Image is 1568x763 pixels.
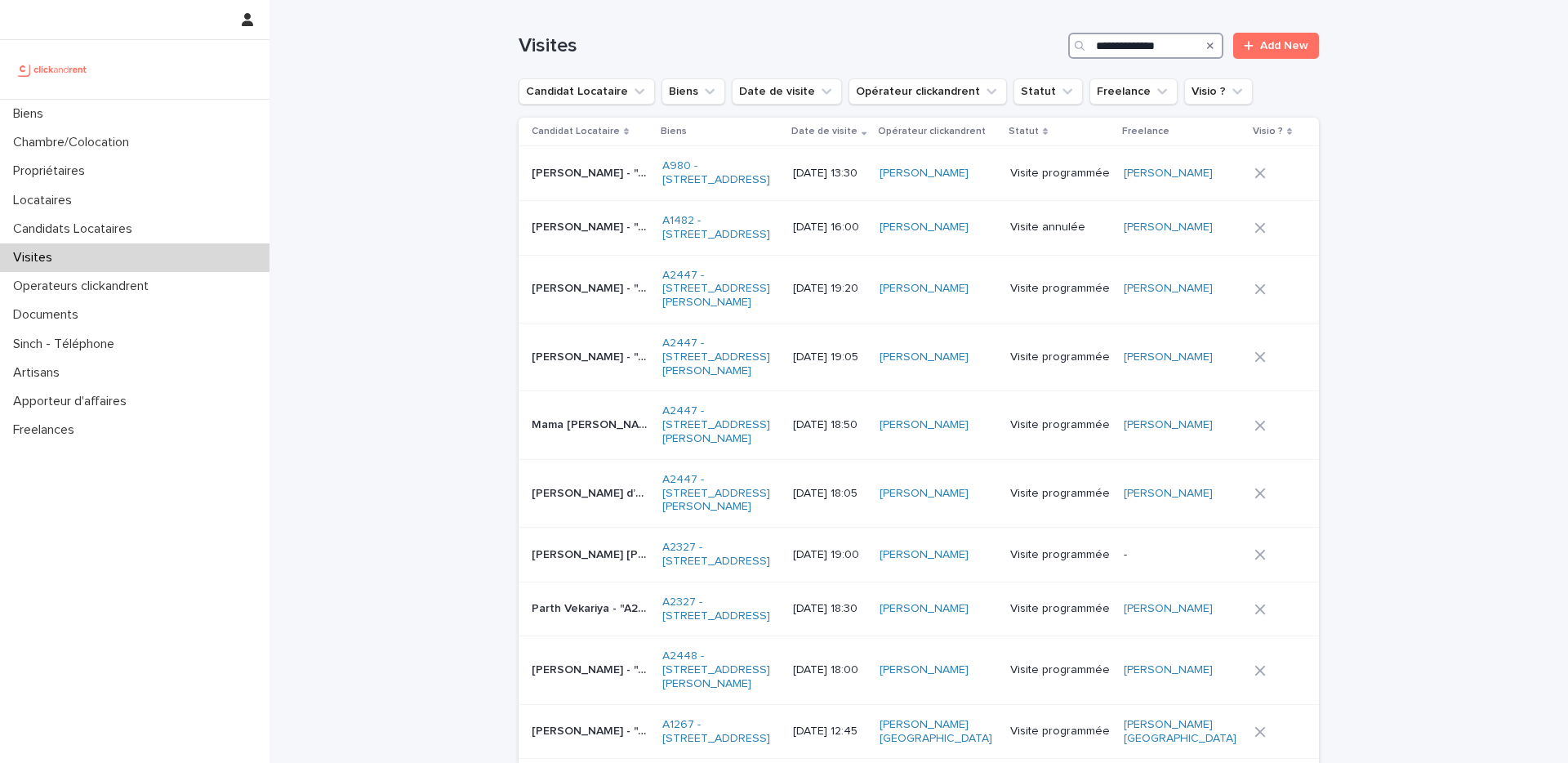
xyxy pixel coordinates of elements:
[519,200,1319,255] tr: [PERSON_NAME] - "A1482 - [STREET_ADDRESS]"[PERSON_NAME] - "A1482 - [STREET_ADDRESS]" A1482 - [STR...
[7,279,162,294] p: Operateurs clickandrent
[1010,487,1111,501] p: Visite programmée
[532,721,652,738] p: Téné Cicolella-diallo - "A1267 - 2 rue de Koufra, Boulogne-Billancourt 92100"
[661,78,725,105] button: Biens
[7,307,91,323] p: Documents
[1124,663,1213,677] a: [PERSON_NAME]
[1253,123,1283,141] p: Visio ?
[532,123,620,141] p: Candidat Locataire
[793,663,866,677] p: [DATE] 18:00
[7,163,98,179] p: Propriétaires
[878,123,986,141] p: Opérateur clickandrent
[1124,602,1213,616] a: [PERSON_NAME]
[880,282,969,296] a: [PERSON_NAME]
[732,78,842,105] button: Date de visite
[1010,282,1111,296] p: Visite programmée
[1124,221,1213,234] a: [PERSON_NAME]
[532,599,652,616] p: Parth Vekariya - "A2327 - 5 Rue de la Roche, Rueil-Malmaison 92500"
[793,350,866,364] p: [DATE] 19:05
[662,404,779,445] a: A2447 - [STREET_ADDRESS][PERSON_NAME]
[1124,418,1213,432] a: [PERSON_NAME]
[519,582,1319,636] tr: Parth Vekariya - "A2327 - [STREET_ADDRESS]"Parth Vekariya - "A2327 - [STREET_ADDRESS]" A2327 - [S...
[662,473,779,514] a: A2447 - [STREET_ADDRESS][PERSON_NAME]
[849,78,1007,105] button: Opérateur clickandrent
[7,221,145,237] p: Candidats Locataires
[1124,350,1213,364] a: [PERSON_NAME]
[791,123,857,141] p: Date de visite
[1124,718,1241,746] a: [PERSON_NAME] [GEOGRAPHIC_DATA]
[1010,602,1111,616] p: Visite programmée
[662,214,779,242] a: A1482 - [STREET_ADDRESS]
[1010,167,1111,181] p: Visite programmée
[880,663,969,677] a: [PERSON_NAME]
[1010,221,1111,234] p: Visite annulée
[532,347,652,364] p: Solene Mosnier - "A2447 - 14 rue Jean Jacques Rousseau, Romainville 93230"
[880,418,969,432] a: [PERSON_NAME]
[532,415,652,432] p: Mama sahale Souare - "A2447 - 14 rue Jean Jacques Rousseau, Romainville 93230"
[1010,725,1111,738] p: Visite programmée
[793,725,866,738] p: [DATE] 12:45
[793,418,866,432] p: [DATE] 18:50
[7,106,56,122] p: Biens
[519,636,1319,704] tr: [PERSON_NAME] - "A2448 - [STREET_ADDRESS][PERSON_NAME]"[PERSON_NAME] - "A2448 - [STREET_ADDRESS][...
[1010,418,1111,432] p: Visite programmée
[662,541,779,569] a: A2327 - [STREET_ADDRESS]
[519,704,1319,759] tr: [PERSON_NAME] - "A1267 - [STREET_ADDRESS]"[PERSON_NAME] - "A1267 - [STREET_ADDRESS]" A1267 - [STR...
[7,193,85,208] p: Locataires
[1124,548,1241,562] p: -
[793,487,866,501] p: [DATE] 18:05
[532,217,652,234] p: Julien Maillot - "A1482 - 11 rue de Châteaufort, Orsay 91400"
[662,596,779,623] a: A2327 - [STREET_ADDRESS]
[519,34,1062,58] h1: Visites
[519,391,1319,459] tr: Mama [PERSON_NAME] - "A2447 - [STREET_ADDRESS][PERSON_NAME]"Mama [PERSON_NAME] - "A2447 - [STREET...
[519,78,655,105] button: Candidat Locataire
[1124,167,1213,181] a: [PERSON_NAME]
[1068,33,1223,59] input: Search
[662,718,779,746] a: A1267 - [STREET_ADDRESS]
[793,602,866,616] p: [DATE] 18:30
[532,484,652,501] p: Marie-paule Corby de thonel d’orgeix - "A2447 - 14 rue Jean Jacques Rousseau, Romainville 93230"
[519,459,1319,527] tr: [PERSON_NAME] d’orgeix - "A2447 - [STREET_ADDRESS][PERSON_NAME]"[PERSON_NAME] d’orgeix - "A2447 -...
[13,53,92,86] img: UCB0brd3T0yccxBKYDjQ
[7,135,142,150] p: Chambre/Colocation
[880,487,969,501] a: [PERSON_NAME]
[880,221,969,234] a: [PERSON_NAME]
[880,167,969,181] a: [PERSON_NAME]
[880,548,969,562] a: [PERSON_NAME]
[1124,282,1213,296] a: [PERSON_NAME]
[7,422,87,438] p: Freelances
[1122,123,1169,141] p: Freelance
[1013,78,1083,105] button: Statut
[662,649,779,690] a: A2448 - [STREET_ADDRESS][PERSON_NAME]
[532,545,652,562] p: dione fama Dione fama - "A2327 - 5 Rue de la Roche, Rueil-Malmaison 92500"
[662,159,779,187] a: A980 - [STREET_ADDRESS]
[7,394,140,409] p: Apporteur d'affaires
[661,123,687,141] p: Biens
[1260,40,1308,51] span: Add New
[7,337,127,352] p: Sinch - Téléphone
[662,337,779,377] a: A2447 - [STREET_ADDRESS][PERSON_NAME]
[519,323,1319,390] tr: [PERSON_NAME] - "A2447 - [STREET_ADDRESS][PERSON_NAME]"[PERSON_NAME] - "A2447 - [STREET_ADDRESS][...
[532,279,652,296] p: Maxime Vilas - "A2447 - 14 rue Jean Jacques Rousseau, Romainville 93230"
[1010,350,1111,364] p: Visite programmée
[7,250,65,265] p: Visites
[880,602,969,616] a: [PERSON_NAME]
[662,269,779,310] a: A2447 - [STREET_ADDRESS][PERSON_NAME]
[532,660,652,677] p: Delphine Romeo - "A2448 - 1 bis rue Jules Breton, Lille 59000"
[880,718,996,746] a: [PERSON_NAME] [GEOGRAPHIC_DATA]
[1233,33,1319,59] a: Add New
[1009,123,1039,141] p: Statut
[1010,663,1111,677] p: Visite programmée
[1089,78,1178,105] button: Freelance
[793,167,866,181] p: [DATE] 13:30
[793,221,866,234] p: [DATE] 16:00
[793,282,866,296] p: [DATE] 19:20
[519,146,1319,201] tr: [PERSON_NAME] - "A980 - [STREET_ADDRESS]"[PERSON_NAME] - "A980 - [STREET_ADDRESS]" A980 - [STREET...
[7,365,73,381] p: Artisans
[519,528,1319,582] tr: [PERSON_NAME] [PERSON_NAME] - "A2327 - [STREET_ADDRESS]"[PERSON_NAME] [PERSON_NAME] - "A2327 - [S...
[532,163,652,181] p: Joseph Menaud - "A980 - 14 rue des Lilas, Alfortville 94140"
[880,350,969,364] a: [PERSON_NAME]
[1124,487,1213,501] a: [PERSON_NAME]
[519,255,1319,323] tr: [PERSON_NAME] - "A2447 - [STREET_ADDRESS][PERSON_NAME]"[PERSON_NAME] - "A2447 - [STREET_ADDRESS][...
[793,548,866,562] p: [DATE] 19:00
